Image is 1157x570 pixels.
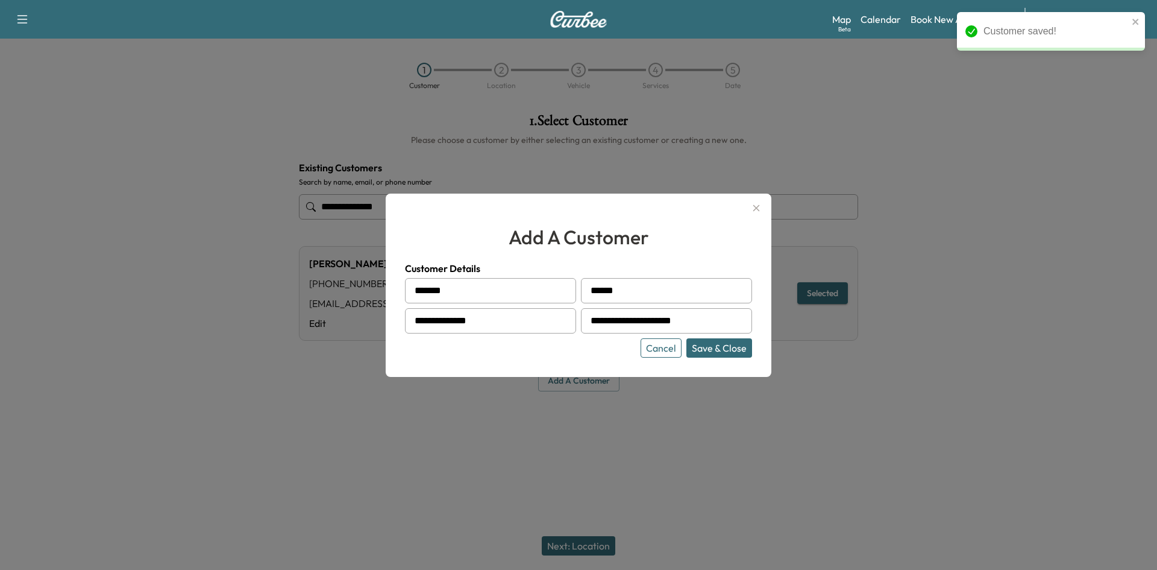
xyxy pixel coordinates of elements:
div: Beta [838,25,851,34]
div: Customer saved! [983,24,1128,39]
h2: add a customer [405,223,752,252]
button: Cancel [641,338,682,358]
a: MapBeta [832,12,851,27]
button: close [1132,17,1140,27]
h4: Customer Details [405,261,752,276]
img: Curbee Logo [550,11,607,28]
button: Save & Close [686,338,752,358]
a: Calendar [861,12,901,27]
a: Book New Appointment [911,12,1012,27]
